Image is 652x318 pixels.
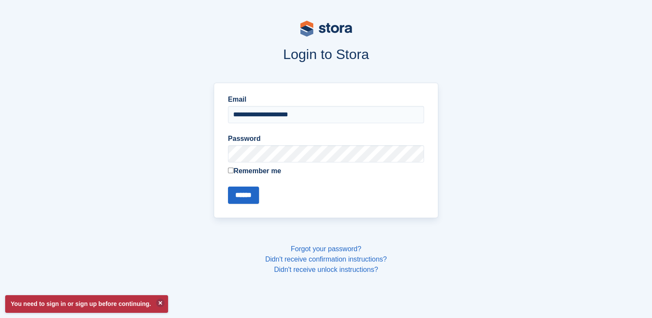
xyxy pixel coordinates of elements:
[274,266,378,273] a: Didn't receive unlock instructions?
[50,47,603,62] h1: Login to Stora
[265,256,387,263] a: Didn't receive confirmation instructions?
[228,166,424,176] label: Remember me
[300,21,352,37] img: stora-logo-53a41332b3708ae10de48c4981b4e9114cc0af31d8433b30ea865607fb682f29.svg
[291,245,362,253] a: Forgot your password?
[228,134,424,144] label: Password
[5,295,168,313] p: You need to sign in or sign up before continuing.
[228,168,234,173] input: Remember me
[228,94,424,105] label: Email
